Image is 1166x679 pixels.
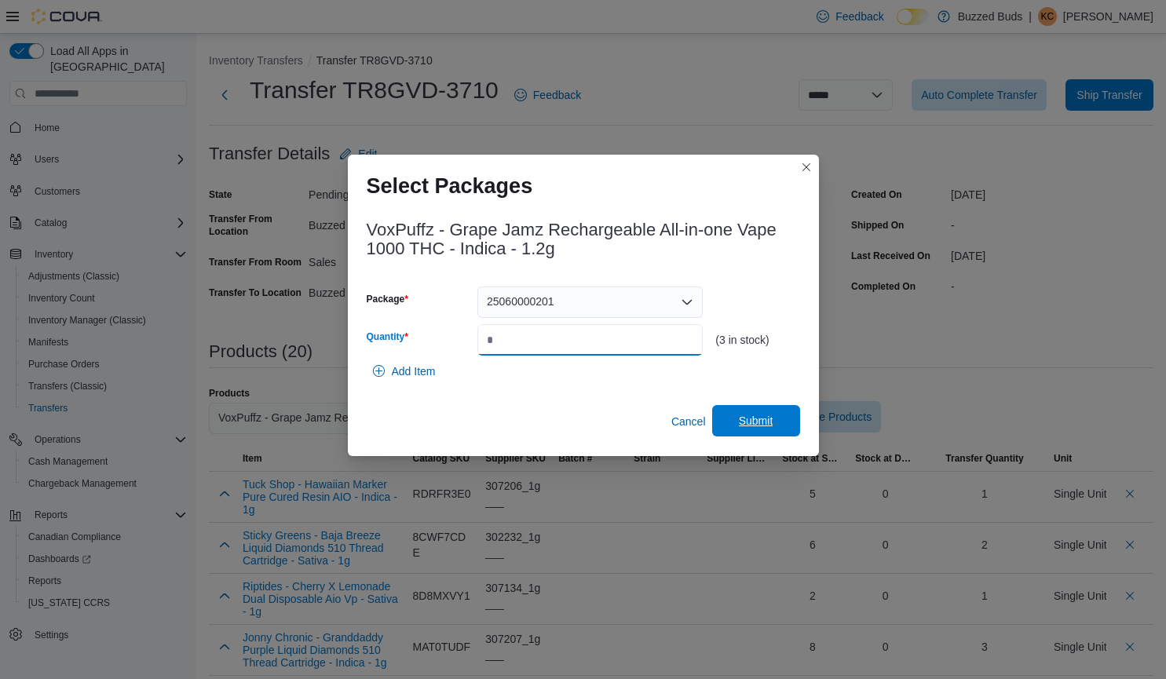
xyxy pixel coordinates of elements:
div: (3 in stock) [715,334,799,346]
label: Quantity [367,330,408,343]
button: Submit [712,405,800,436]
button: Open list of options [681,296,693,308]
h1: Select Packages [367,173,533,199]
button: Closes this modal window [797,158,816,177]
h3: VoxPuffz - Grape Jamz Rechargeable All-in-one Vape 1000 THC - Indica - 1.2g [367,221,800,258]
label: Package [367,293,408,305]
span: Add Item [392,363,436,379]
button: Cancel [665,406,712,437]
button: Add Item [367,356,442,387]
span: 25060000201 [487,292,554,311]
span: Cancel [671,414,706,429]
span: Submit [739,413,773,429]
